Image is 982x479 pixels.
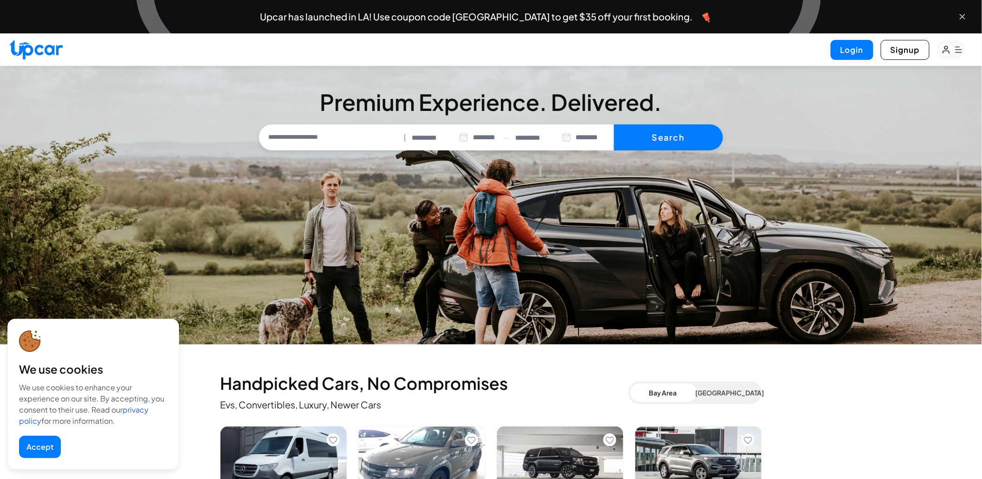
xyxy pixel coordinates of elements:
button: Add to favorites [742,434,755,447]
button: Close banner [958,12,967,21]
button: Search [614,124,723,150]
button: [GEOGRAPHIC_DATA] [695,383,760,402]
div: We use cookies [19,362,168,376]
div: We use cookies to enhance your experience on our site. By accepting, you consent to their use. Re... [19,382,168,427]
h3: Premium Experience. Delivered. [259,91,723,113]
button: Login [831,40,873,60]
span: | [404,132,406,143]
button: Bay Area [630,383,695,402]
button: Signup [881,40,930,60]
h2: Handpicked Cars, No Compromises [220,374,628,393]
button: Add to favorites [603,434,616,447]
img: Upcar Logo [9,39,63,59]
p: Evs, Convertibles, Luxury, Newer Cars [220,398,628,411]
img: cookie-icon.svg [19,330,41,352]
button: Add to favorites [465,434,478,447]
span: Upcar has launched in LA! Use coupon code [GEOGRAPHIC_DATA] to get $35 off your first booking. [260,12,692,21]
button: Add to favorites [327,434,340,447]
span: — [504,132,510,143]
button: Accept [19,436,61,458]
